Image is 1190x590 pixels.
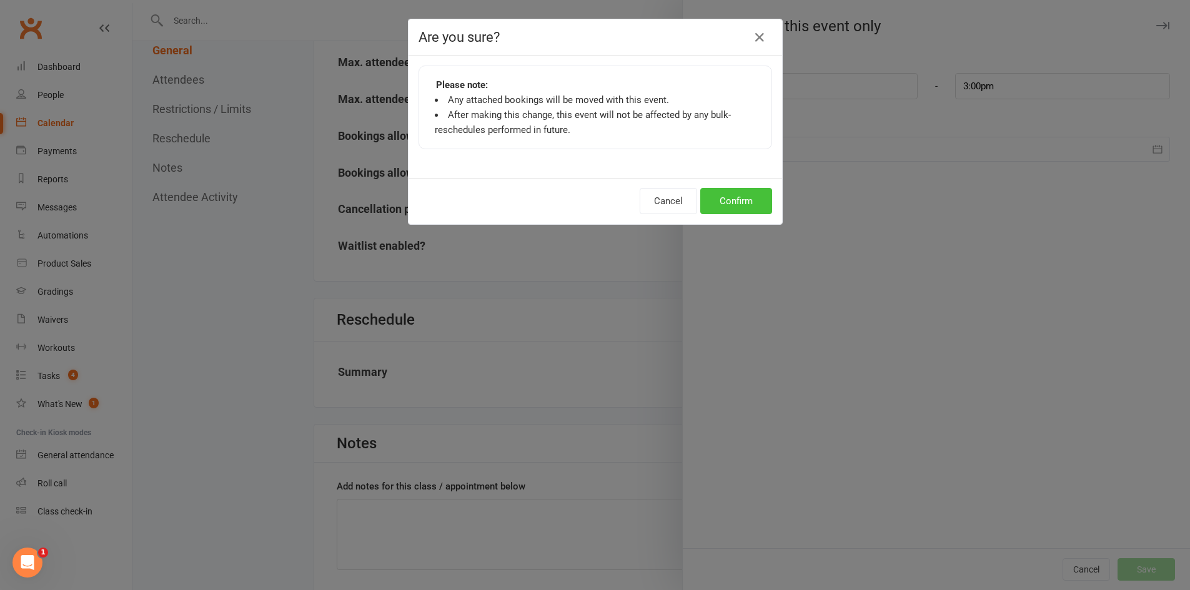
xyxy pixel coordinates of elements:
[12,548,42,578] iframe: Intercom live chat
[419,29,772,45] h4: Are you sure?
[640,188,697,214] button: Cancel
[435,107,756,137] li: After making this change, this event will not be affected by any bulk-reschedules performed in fu...
[700,188,772,214] button: Confirm
[435,92,756,107] li: Any attached bookings will be moved with this event.
[38,548,48,558] span: 1
[750,27,770,47] button: Close
[436,77,488,92] strong: Please note:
